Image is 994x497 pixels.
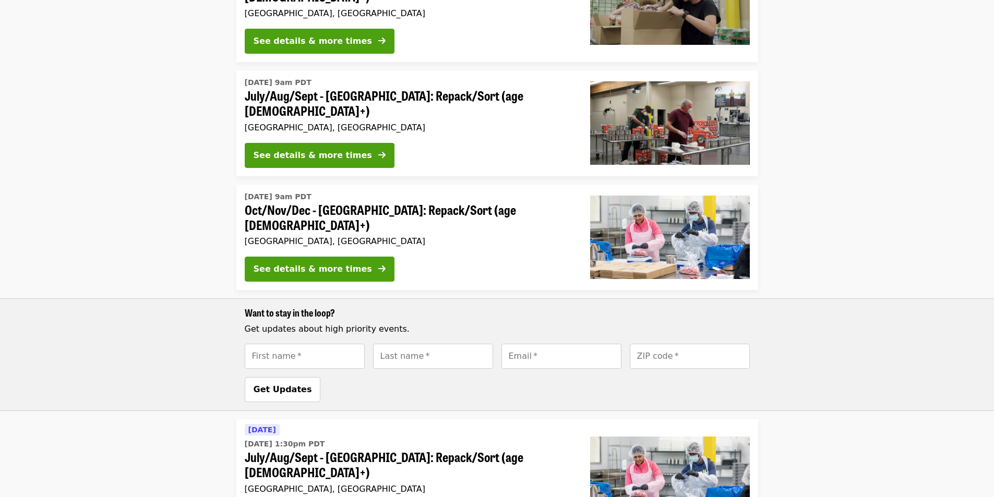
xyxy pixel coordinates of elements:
[245,8,573,18] div: [GEOGRAPHIC_DATA], [GEOGRAPHIC_DATA]
[378,264,386,274] i: arrow-right icon
[245,143,394,168] button: See details & more times
[590,81,750,165] img: July/Aug/Sept - Portland: Repack/Sort (age 16+) organized by Oregon Food Bank
[245,191,312,202] time: [DATE] 9am PDT
[245,450,573,480] span: July/Aug/Sept - [GEOGRAPHIC_DATA]: Repack/Sort (age [DEMOGRAPHIC_DATA]+)
[245,88,573,118] span: July/Aug/Sept - [GEOGRAPHIC_DATA]: Repack/Sort (age [DEMOGRAPHIC_DATA]+)
[245,377,321,402] button: Get Updates
[245,306,335,319] span: Want to stay in the loop?
[245,29,394,54] button: See details & more times
[373,344,493,369] input: [object Object]
[245,257,394,282] button: See details & more times
[245,324,410,334] span: Get updates about high priority events.
[248,426,276,434] span: [DATE]
[236,70,758,176] a: See details for "July/Aug/Sept - Portland: Repack/Sort (age 16+)"
[245,236,573,246] div: [GEOGRAPHIC_DATA], [GEOGRAPHIC_DATA]
[245,484,573,494] div: [GEOGRAPHIC_DATA], [GEOGRAPHIC_DATA]
[236,185,758,290] a: See details for "Oct/Nov/Dec - Beaverton: Repack/Sort (age 10+)"
[254,384,312,394] span: Get Updates
[245,439,325,450] time: [DATE] 1:30pm PDT
[501,344,621,369] input: [object Object]
[378,36,386,46] i: arrow-right icon
[378,150,386,160] i: arrow-right icon
[254,263,372,275] div: See details & more times
[590,196,750,279] img: Oct/Nov/Dec - Beaverton: Repack/Sort (age 10+) organized by Oregon Food Bank
[630,344,750,369] input: [object Object]
[254,35,372,47] div: See details & more times
[245,77,312,88] time: [DATE] 9am PDT
[245,344,365,369] input: [object Object]
[245,202,573,233] span: Oct/Nov/Dec - [GEOGRAPHIC_DATA]: Repack/Sort (age [DEMOGRAPHIC_DATA]+)
[245,123,573,132] div: [GEOGRAPHIC_DATA], [GEOGRAPHIC_DATA]
[254,149,372,162] div: See details & more times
